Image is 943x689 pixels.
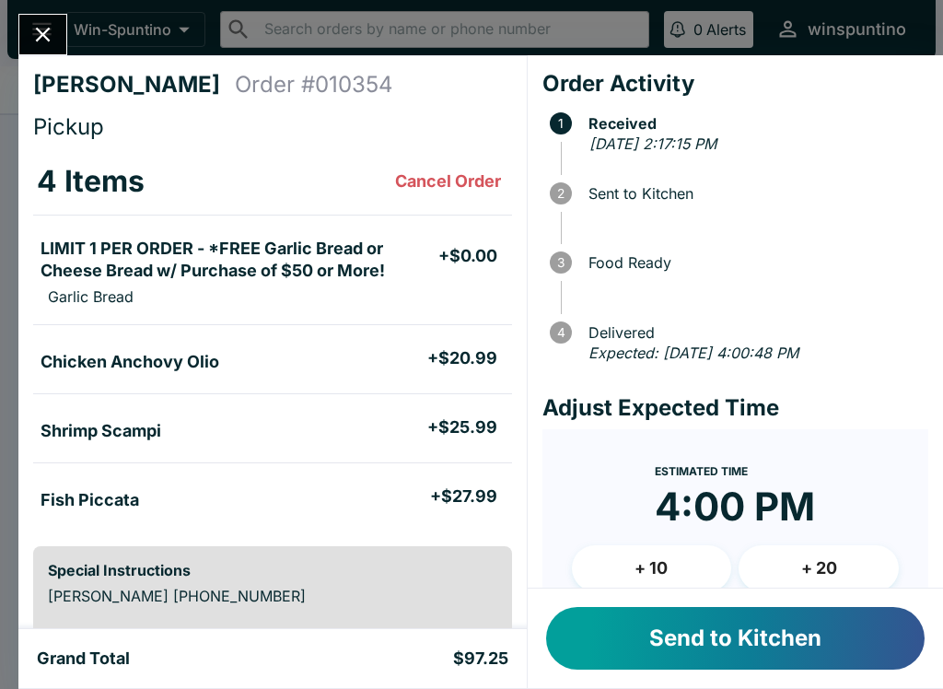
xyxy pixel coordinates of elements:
h5: Chicken Anchovy Olio [41,351,219,373]
h5: + $25.99 [427,416,497,438]
button: Close [19,15,66,54]
text: 3 [557,255,565,270]
span: Food Ready [579,254,928,271]
h5: + $0.00 [438,245,497,267]
h3: 4 Items [37,163,145,200]
h5: + $27.99 [430,485,497,508]
span: Delivered [579,324,928,341]
h4: Order # 010354 [235,71,393,99]
span: Estimated Time [655,464,748,478]
text: 4 [556,325,565,340]
button: Cancel Order [388,163,508,200]
h5: Grand Total [37,648,130,670]
time: 4:00 PM [655,483,815,531]
p: Garlic Bread [48,287,134,306]
text: 1 [558,116,564,131]
p: [PERSON_NAME] [PHONE_NUMBER] [48,587,497,605]
span: Sent to Kitchen [579,185,928,202]
h4: Adjust Expected Time [542,394,928,422]
h5: $97.25 [453,648,508,670]
h5: LIMIT 1 PER ORDER - *FREE Garlic Bread or Cheese Bread w/ Purchase of $50 or More! [41,238,438,282]
text: 2 [557,186,565,201]
h4: Order Activity [542,70,928,98]
h6: Special Instructions [48,561,497,579]
em: Expected: [DATE] 4:00:48 PM [588,344,798,362]
h5: + $20.99 [427,347,497,369]
em: [DATE] 2:17:15 PM [589,134,716,153]
button: Send to Kitchen [546,607,925,670]
table: orders table [33,148,512,531]
span: Pickup [33,113,104,140]
button: + 20 [739,545,899,591]
h4: [PERSON_NAME] [33,71,235,99]
h5: Shrimp Scampi [41,420,161,442]
h5: Fish Piccata [41,489,139,511]
button: + 10 [572,545,732,591]
span: Received [579,115,928,132]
